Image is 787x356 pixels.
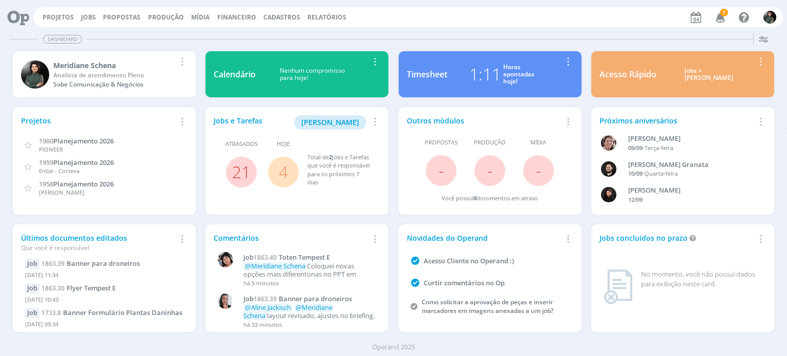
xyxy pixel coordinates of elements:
a: 21 [232,161,251,183]
div: Jobs e Tarefas [214,115,368,130]
button: Jobs [78,13,99,22]
span: Produção [474,138,506,147]
button: M [763,8,777,26]
span: 1863.40 [254,253,277,262]
span: há 33 minutos [243,321,282,328]
span: Banner para droneiros [67,259,140,268]
a: Acesso Cliente no Operand :) [424,256,514,265]
a: Timesheet1:11Horasapontadashoje! [399,51,582,97]
span: 10/09 [628,170,643,177]
a: Como solicitar a aprovação de peças e inserir marcadores em imagens anexadas a um job? [422,298,553,315]
div: Nenhum compromisso para hoje! [256,67,368,82]
div: [DATE] 10:43 [25,294,183,308]
div: Comentários [214,233,368,243]
div: Novidades do Operand [407,233,562,243]
span: Planejamento 2026 [53,179,114,189]
button: Cadastros [260,13,303,22]
a: 1960Planejamento 2026 [39,136,114,145]
span: Quarta-feira [645,170,678,177]
img: E [218,252,233,267]
span: 1733.8 [42,308,61,317]
span: - [439,159,444,181]
span: Planejamento 2026 [53,158,114,167]
img: A [601,135,616,151]
span: 1863.39 [254,295,277,303]
span: Dashboard [43,35,82,44]
a: 1958Planejamento 2026 [39,179,114,189]
a: Produção [148,13,184,22]
a: Job1863.39Banner para droneiros [243,295,375,303]
span: 2 [329,153,332,161]
span: Propostas [103,13,140,22]
img: dashboard_not_found.png [604,269,633,304]
span: 1960 [39,136,53,145]
span: Atrasados [225,140,258,149]
p: Coloquei novas opções mais diferentonas no PPT em [243,262,375,278]
button: Propostas [100,13,143,22]
span: @Meridiane Schena [243,303,333,320]
div: Bruno Corralo Granata [628,160,754,170]
div: - [628,170,754,178]
span: - [536,159,541,181]
span: - [487,159,492,181]
img: B [601,161,616,177]
div: Timesheet [407,68,447,80]
div: Jobs concluídos no prazo [599,233,754,243]
div: Outros módulos [407,115,562,126]
button: Projetos [39,13,77,22]
span: há 5 minutos [243,279,279,287]
button: 7 [709,8,730,27]
div: [DATE] 09:34 [25,318,183,333]
a: MMeridiane SchenaAnalista de atendimento PlenoSobe Comunicação & Negócios [13,51,196,97]
a: Financeiro [217,13,256,22]
img: C [218,294,233,309]
div: Job [25,283,39,294]
a: Jobs [81,13,96,22]
span: Toten Tempest E [279,253,330,262]
span: Propostas [425,138,458,147]
div: Calendário [214,68,256,80]
div: Próximos aniversários [599,115,754,126]
div: Jobs > [PERSON_NAME] [664,67,754,82]
a: 1733.8Banner Formulário Plantas Daninhas [42,308,182,317]
div: [DATE] 11:34 [25,269,183,284]
a: 1863.30Flyer Tempest E [42,283,116,292]
a: Job1863.40Toten Tempest E [243,254,375,262]
span: Planejamento 2026 [53,136,114,145]
div: Total de Jobs e Tarefas que você é responsável para os próximos 7 dias [307,153,370,187]
span: @Meridiane Schena [245,261,305,270]
div: Você possui documentos em atraso [442,194,538,203]
a: Projetos [43,13,74,22]
div: Sobe Comunicação & Negócios [53,80,176,89]
span: [PERSON_NAME] [301,117,359,127]
div: Analista de atendimento Pleno [53,71,176,80]
span: 7 [720,9,728,16]
div: Que você é responsável [21,243,176,253]
span: Hoje [277,140,290,149]
div: Últimos documentos editados [21,233,176,253]
img: L [601,187,616,202]
a: Mídia [191,13,210,22]
span: 09/09 [628,144,643,152]
div: Luana da Silva de Andrade [628,185,754,196]
span: Banner para droneiros [279,294,352,303]
div: Horas apontadas hoje! [503,64,534,86]
div: 1:11 [469,62,501,87]
img: M [21,60,49,89]
span: 1959 [39,158,53,167]
a: [PERSON_NAME] [294,117,366,127]
button: Relatórios [304,13,349,22]
span: 0 [473,194,477,202]
span: @Aline Jackisch [245,303,291,312]
a: Curtir comentários no Op [424,278,505,287]
span: Enlist - Corteva [39,167,79,175]
div: Projetos [21,115,176,126]
span: Cadastros [263,13,300,22]
span: Mídia [530,138,546,147]
div: Meridiane Schena [53,60,176,71]
p: layout revisado, ajustes no briefing. [243,304,375,320]
button: Financeiro [214,13,259,22]
span: PIONEER [39,145,63,153]
span: Banner Formulário Plantas Daninhas [63,308,182,317]
div: Acesso Rápido [599,68,656,80]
